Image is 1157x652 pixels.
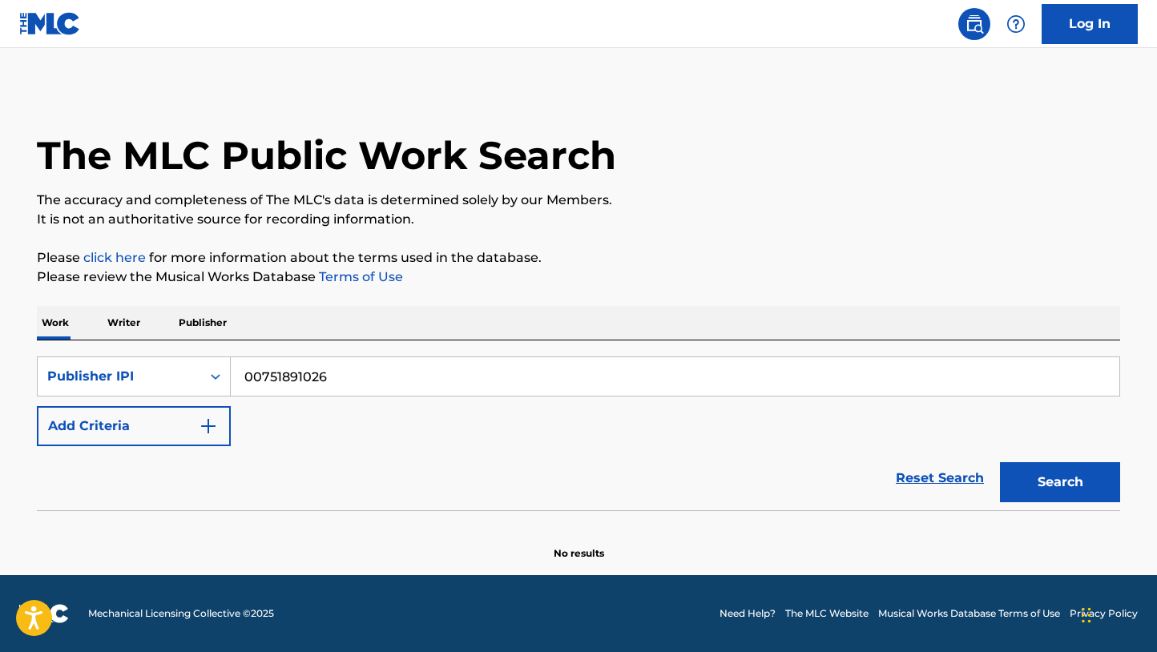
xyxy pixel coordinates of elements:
[19,604,69,623] img: logo
[83,250,146,265] a: click here
[878,606,1060,621] a: Musical Works Database Terms of Use
[37,268,1120,287] p: Please review the Musical Works Database
[958,8,990,40] a: Public Search
[37,356,1120,510] form: Search Form
[1042,4,1138,44] a: Log In
[37,406,231,446] button: Add Criteria
[554,527,604,561] p: No results
[37,248,1120,268] p: Please for more information about the terms used in the database.
[1000,8,1032,40] div: Help
[1000,462,1120,502] button: Search
[785,606,869,621] a: The MLC Website
[88,606,274,621] span: Mechanical Licensing Collective © 2025
[37,306,74,340] p: Work
[103,306,145,340] p: Writer
[37,131,616,179] h1: The MLC Public Work Search
[37,210,1120,229] p: It is not an authoritative source for recording information.
[19,12,81,35] img: MLC Logo
[965,14,984,34] img: search
[174,306,232,340] p: Publisher
[316,269,403,284] a: Terms of Use
[720,606,776,621] a: Need Help?
[47,367,191,386] div: Publisher IPI
[1070,606,1138,621] a: Privacy Policy
[888,461,992,496] a: Reset Search
[1077,575,1157,652] iframe: Chat Widget
[1082,591,1091,639] div: Drag
[199,417,218,436] img: 9d2ae6d4665cec9f34b9.svg
[37,191,1120,210] p: The accuracy and completeness of The MLC's data is determined solely by our Members.
[1006,14,1026,34] img: help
